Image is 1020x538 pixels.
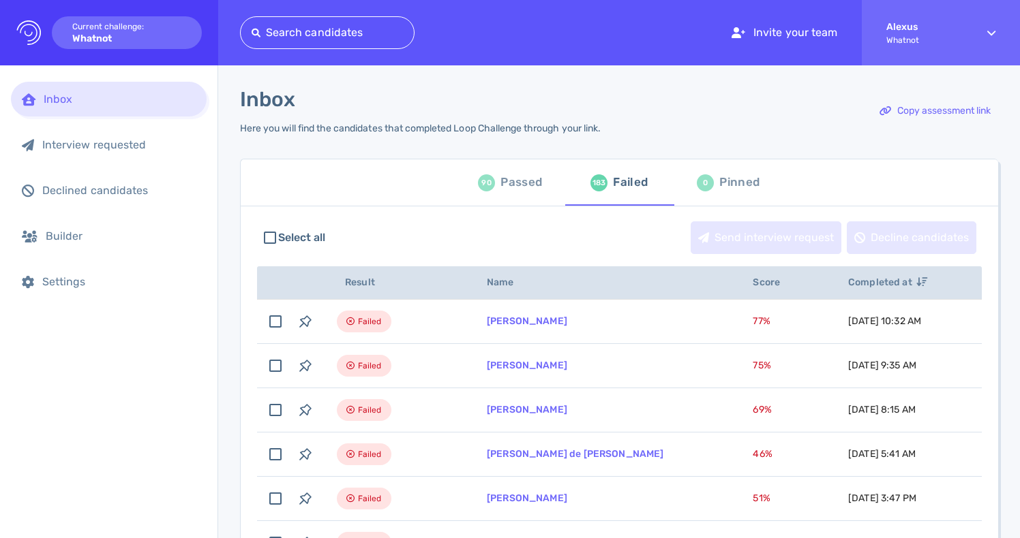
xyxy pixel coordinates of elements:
span: [DATE] 10:32 AM [848,315,921,327]
span: Failed [358,446,382,462]
span: Select all [278,230,326,246]
a: [PERSON_NAME] [487,404,567,415]
div: Copy assessment link [873,95,997,127]
div: Builder [46,230,196,242]
a: [PERSON_NAME] de [PERSON_NAME] [487,448,664,460]
div: Declined candidates [42,184,196,197]
a: [PERSON_NAME] [487,315,567,327]
span: 46 % [753,448,772,460]
span: 77 % [753,315,770,327]
span: [DATE] 5:41 AM [848,448,916,460]
span: Failed [358,313,382,330]
span: 51 % [753,492,770,504]
h1: Inbox [240,87,295,112]
div: 183 [590,174,607,191]
strong: Alexus [886,21,963,33]
div: Passed [500,172,542,193]
span: [DATE] 8:15 AM [848,404,916,415]
div: 90 [478,174,495,191]
span: Whatnot [886,35,963,45]
button: Send interview request [691,221,841,254]
th: Result [320,266,470,300]
button: Decline candidates [847,221,976,254]
span: Score [753,276,795,288]
div: Settings [42,275,196,288]
span: [DATE] 9:35 AM [848,360,916,371]
span: Failed [358,358,382,374]
button: Copy assessment link [872,95,998,127]
div: Send interview request [691,222,841,253]
span: Failed [358,490,382,507]
span: Completed at [848,276,927,288]
a: [PERSON_NAME] [487,360,567,371]
div: Inbox [44,93,196,106]
span: 69 % [753,404,771,415]
div: Decline candidates [847,222,976,253]
span: Failed [358,402,382,418]
div: Here you will find the candidates that completed Loop Challenge through your link. [240,123,601,134]
a: [PERSON_NAME] [487,492,567,504]
span: 75 % [753,360,770,371]
div: Pinned [719,172,760,193]
span: [DATE] 3:47 PM [848,492,916,504]
div: Interview requested [42,138,196,151]
div: 0 [697,174,714,191]
div: Failed [613,172,648,193]
span: Name [487,276,529,288]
